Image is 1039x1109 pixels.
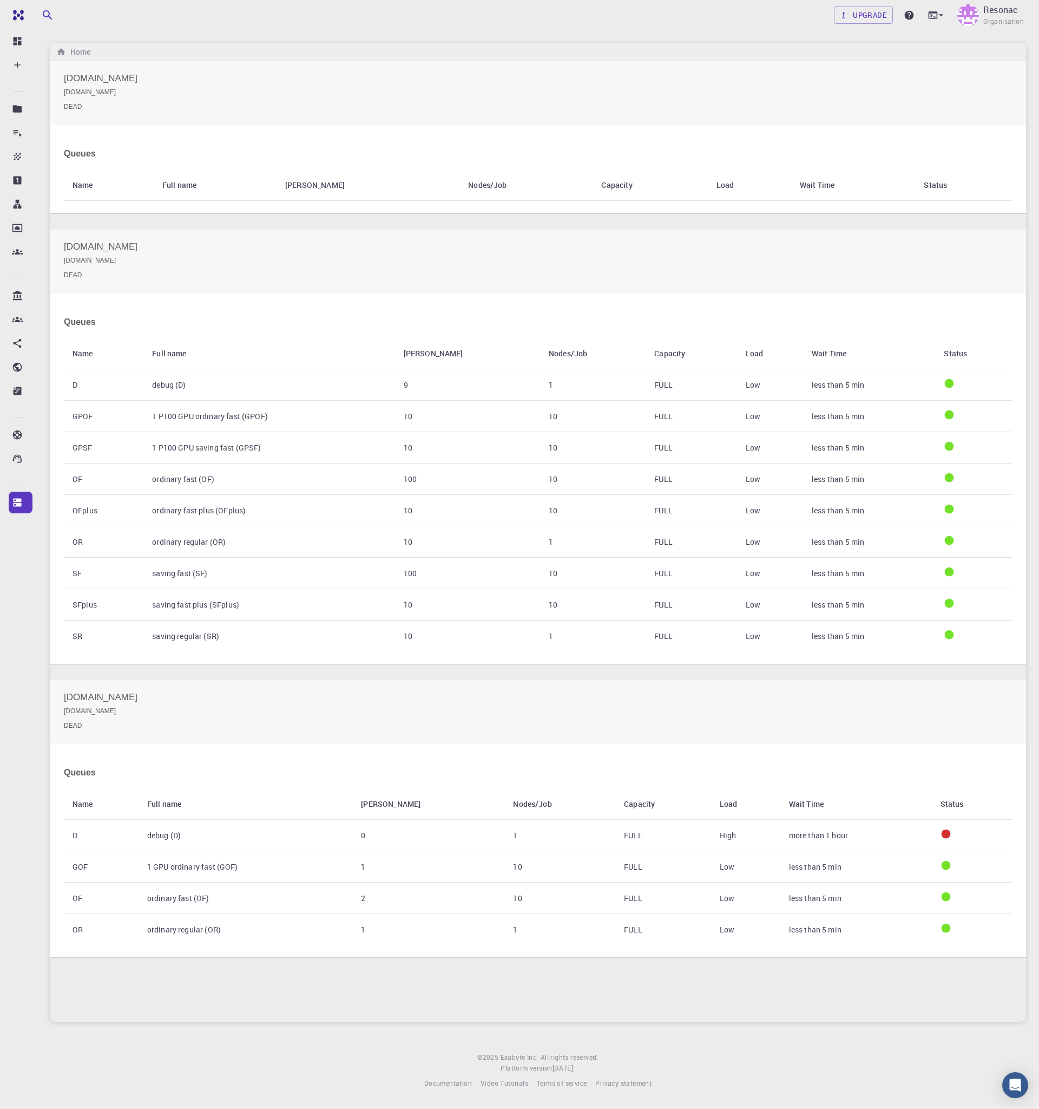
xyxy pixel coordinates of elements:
[537,1079,587,1087] span: Terms of service
[646,432,737,464] td: FULL
[737,495,803,526] td: Low
[711,820,780,851] td: High
[803,621,935,652] td: less than 5 min
[646,526,737,558] td: FULL
[64,464,143,495] th: OF
[64,526,143,558] th: OR
[64,432,143,464] th: GPSF
[64,102,1012,112] small: DEAD
[64,883,139,914] th: OF
[64,270,1012,280] small: DEAD
[540,526,646,558] td: 1
[803,338,935,369] th: Wait Time
[143,464,394,495] td: ordinary fast (OF)
[803,432,935,464] td: less than 5 min
[64,170,154,201] th: Name
[277,170,459,201] th: [PERSON_NAME]
[352,789,504,820] th: [PERSON_NAME]
[593,170,708,201] th: Capacity
[64,87,1012,97] small: [DOMAIN_NAME]
[395,401,540,432] td: 10
[64,558,143,589] th: SF
[504,883,615,914] td: 10
[711,789,780,820] th: Load
[646,338,737,369] th: Capacity
[64,789,139,820] th: Name
[424,1079,472,1087] span: Documentation
[540,369,646,401] td: 1
[139,820,353,851] td: debug (D)
[957,4,979,26] img: Resonac
[737,526,803,558] td: Low
[143,401,394,432] td: 1 P100 GPU ordinary fast (GPOF)
[540,558,646,589] td: 10
[139,883,353,914] td: ordinary fast (OF)
[9,10,24,21] img: logo
[708,170,791,201] th: Load
[553,1064,575,1072] span: [DATE] .
[737,621,803,652] td: Low
[64,768,1012,778] h4: Queues
[541,1052,599,1063] span: All rights reserved.
[711,851,780,883] td: Low
[983,16,1024,27] span: Organisation
[646,464,737,495] td: FULL
[143,526,394,558] td: ordinary regular (OR)
[983,3,1018,16] p: Resonac
[504,789,615,820] th: Nodes/Job
[834,6,893,24] button: Upgrade
[395,526,540,558] td: 10
[737,432,803,464] td: Low
[646,589,737,621] td: FULL
[595,1078,652,1089] a: Privacy statement
[139,851,353,883] td: 1 GPU ordinary fast (GOF)
[64,693,1012,731] h2: [DOMAIN_NAME]
[143,369,394,401] td: debug (D)
[481,1079,528,1087] span: Video Tutorials
[646,621,737,652] td: FULL
[352,851,504,883] td: 1
[737,464,803,495] td: Low
[595,1079,652,1087] span: Privacy statement
[791,170,916,201] th: Wait Time
[803,589,935,621] td: less than 5 min
[64,589,143,621] th: SFplus
[64,242,1012,280] h2: [DOMAIN_NAME]
[711,883,780,914] td: Low
[504,820,615,851] td: 1
[615,914,711,945] td: FULL
[64,706,1012,716] small: [DOMAIN_NAME]
[615,820,711,851] td: FULL
[395,495,540,526] td: 10
[803,526,935,558] td: less than 5 min
[537,1078,587,1089] a: Terms of service
[64,74,1012,112] h2: [DOMAIN_NAME]
[780,851,932,883] td: less than 5 min
[66,46,90,58] h6: Home
[143,621,394,652] td: saving regular (SR)
[143,495,394,526] td: ordinary fast plus (OFplus)
[143,432,394,464] td: 1 P100 GPU saving fast (GPSF)
[737,401,803,432] td: Low
[352,820,504,851] td: 0
[154,170,277,201] th: Full name
[352,914,504,945] td: 1
[501,1052,538,1063] a: Exabyte Inc.
[780,820,932,851] td: more than 1 hour
[780,883,932,914] td: less than 5 min
[540,338,646,369] th: Nodes/Job
[395,432,540,464] td: 10
[54,46,93,58] nav: breadcrumb
[501,1063,552,1074] span: Platform version
[64,369,143,401] th: D
[1002,1072,1028,1098] div: Open Intercom Messenger
[615,851,711,883] td: FULL
[711,914,780,945] td: Low
[64,721,1012,731] small: DEAD
[932,789,1012,820] th: Status
[143,558,394,589] td: saving fast (SF)
[139,914,353,945] td: ordinary regular (OR)
[459,170,593,201] th: Nodes/Job
[737,558,803,589] td: Low
[424,1078,472,1089] a: Documentation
